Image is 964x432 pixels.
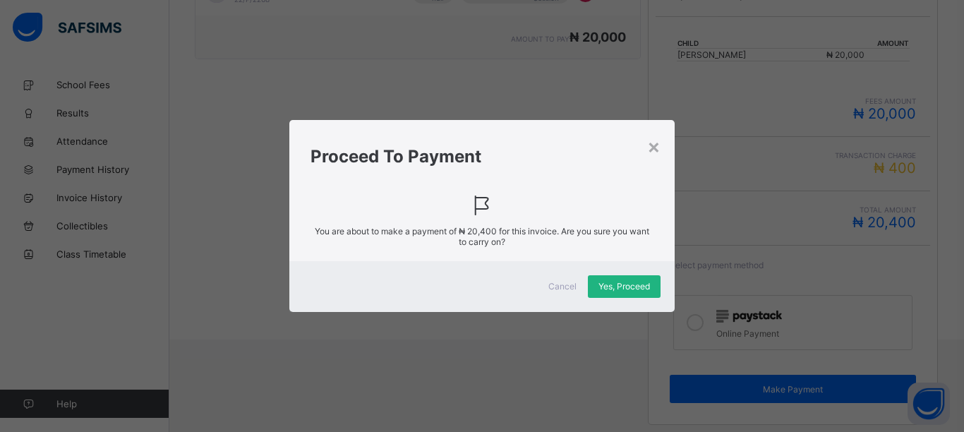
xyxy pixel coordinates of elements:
div: × [647,134,661,158]
span: Yes, Proceed [598,281,650,292]
span: You are about to make a payment of for this invoice. Are you sure you want to carry on? [311,226,653,247]
span: Cancel [548,281,577,292]
h1: Proceed To Payment [311,146,653,167]
span: ₦ 20,400 [459,226,497,236]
